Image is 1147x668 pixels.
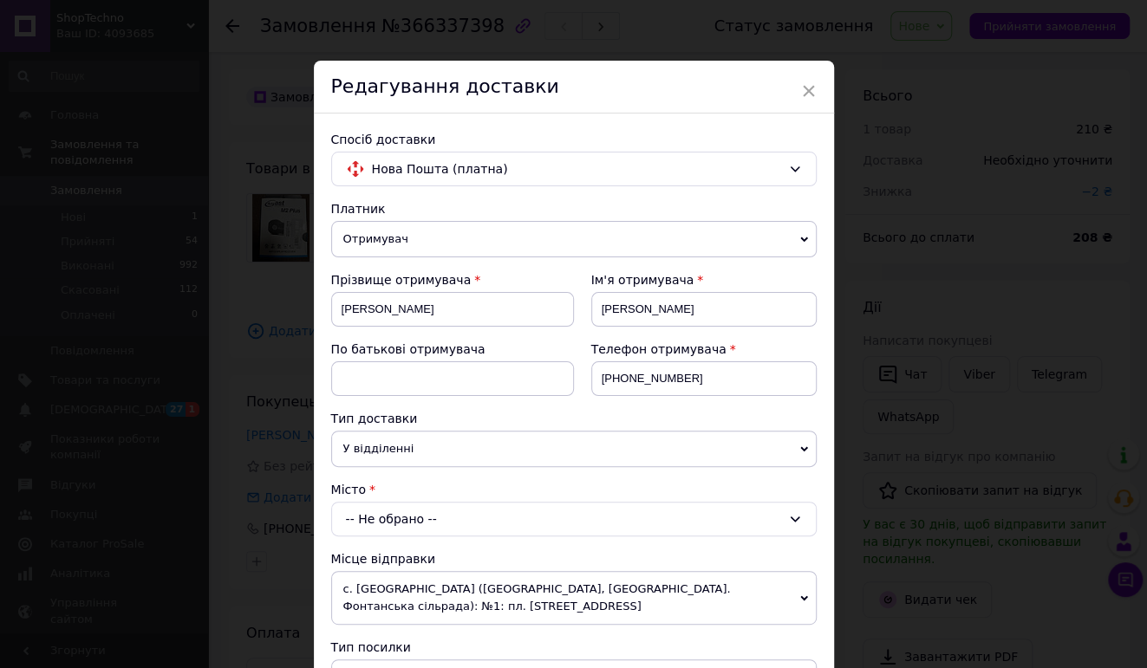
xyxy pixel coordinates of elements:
div: Місто [331,481,817,498]
span: Ім'я отримувача [591,273,694,287]
span: × [801,76,817,106]
span: Платник [331,202,386,216]
div: -- Не обрано -- [331,502,817,536]
span: Місце відправки [331,552,436,566]
span: с. [GEOGRAPHIC_DATA] ([GEOGRAPHIC_DATA], [GEOGRAPHIC_DATA]. Фонтанська сільрада): №1: пл. [STREET... [331,571,817,625]
span: Тип посилки [331,640,411,654]
span: Отримувач [331,221,817,257]
input: +380 [591,361,817,396]
span: У відділенні [331,431,817,467]
div: Спосіб доставки [331,131,817,148]
span: Телефон отримувача [591,342,727,356]
span: Тип доставки [331,412,418,425]
div: Редагування доставки [314,61,834,113]
span: По батькові отримувача [331,342,486,356]
span: Прізвище отримувача [331,273,472,287]
span: Нова Пошта (платна) [372,159,781,178]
